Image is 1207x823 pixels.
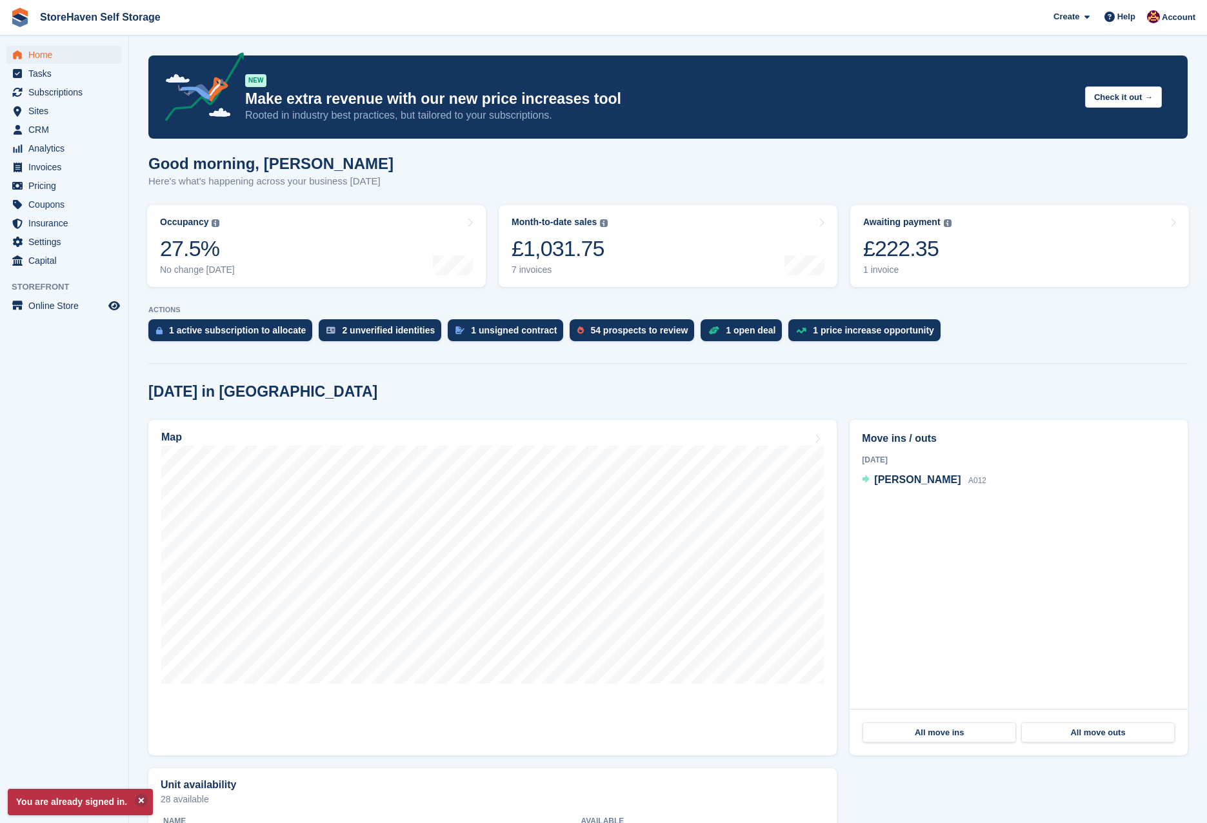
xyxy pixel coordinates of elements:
[28,233,106,251] span: Settings
[148,174,394,189] p: Here's what's happening across your business [DATE]
[512,217,597,228] div: Month-to-date sales
[160,264,235,275] div: No change [DATE]
[512,235,608,262] div: £1,031.75
[570,319,701,348] a: 54 prospects to review
[245,90,1075,108] p: Make extra revenue with our new price increases tool
[28,102,106,120] span: Sites
[28,195,106,213] span: Coupons
[28,46,106,64] span: Home
[1117,10,1135,23] span: Help
[28,83,106,101] span: Subscriptions
[863,722,1016,743] a: All move ins
[708,326,719,335] img: deal-1b604bf984904fb50ccaf53a9ad4b4a5d6e5aea283cecdc64d6e3604feb123c2.svg
[148,383,377,401] h2: [DATE] in [GEOGRAPHIC_DATA]
[154,52,244,126] img: price-adjustments-announcement-icon-8257ccfd72463d97f412b2fc003d46551f7dbcb40ab6d574587a9cd5c0d94...
[10,8,30,27] img: stora-icon-8386f47178a22dfd0bd8f6a31ec36ba5ce8667c1dd55bd0f319d3a0aa187defe.svg
[161,795,824,804] p: 28 available
[471,325,557,335] div: 1 unsigned contract
[28,139,106,157] span: Analytics
[28,64,106,83] span: Tasks
[28,121,106,139] span: CRM
[6,139,122,157] a: menu
[1021,722,1175,743] a: All move outs
[160,235,235,262] div: 27.5%
[1053,10,1079,23] span: Create
[726,325,775,335] div: 1 open deal
[1147,10,1160,23] img: Daniel Brooks
[1085,86,1162,108] button: Check it out →
[6,233,122,251] a: menu
[28,214,106,232] span: Insurance
[6,177,122,195] a: menu
[148,420,837,755] a: Map
[319,319,448,348] a: 2 unverified identities
[35,6,166,28] a: StoreHaven Self Storage
[8,789,153,815] p: You are already signed in.
[245,108,1075,123] p: Rooted in industry best practices, but tailored to your subscriptions.
[6,121,122,139] a: menu
[147,205,486,287] a: Occupancy 27.5% No change [DATE]
[6,64,122,83] a: menu
[850,205,1189,287] a: Awaiting payment £222.35 1 invoice
[12,281,128,293] span: Storefront
[863,264,952,275] div: 1 invoice
[161,779,236,791] h2: Unit availability
[788,319,947,348] a: 1 price increase opportunity
[326,326,335,334] img: verify_identity-adf6edd0f0f0b5bbfe63781bf79b02c33cf7c696d77639b501bdc392416b5a36.svg
[28,297,106,315] span: Online Store
[863,217,941,228] div: Awaiting payment
[6,46,122,64] a: menu
[156,326,163,335] img: active_subscription_to_allocate_icon-d502201f5373d7db506a760aba3b589e785aa758c864c3986d89f69b8ff3...
[28,177,106,195] span: Pricing
[499,205,837,287] a: Month-to-date sales £1,031.75 7 invoices
[28,252,106,270] span: Capital
[6,214,122,232] a: menu
[161,431,182,443] h2: Map
[245,74,266,87] div: NEW
[701,319,788,348] a: 1 open deal
[6,195,122,213] a: menu
[342,325,435,335] div: 2 unverified identities
[862,454,1175,466] div: [DATE]
[874,474,961,485] span: [PERSON_NAME]
[590,325,688,335] div: 54 prospects to review
[512,264,608,275] div: 7 invoices
[148,155,394,172] h1: Good morning, [PERSON_NAME]
[212,219,219,227] img: icon-info-grey-7440780725fd019a000dd9b08b2336e03edf1995a4989e88bcd33f0948082b44.svg
[6,158,122,176] a: menu
[169,325,306,335] div: 1 active subscription to allocate
[106,298,122,313] a: Preview store
[577,326,584,334] img: prospect-51fa495bee0391a8d652442698ab0144808aea92771e9ea1ae160a38d050c398.svg
[6,297,122,315] a: menu
[6,252,122,270] a: menu
[862,472,986,489] a: [PERSON_NAME] A012
[455,326,464,334] img: contract_signature_icon-13c848040528278c33f63329250d36e43548de30e8caae1d1a13099fd9432cc5.svg
[448,319,570,348] a: 1 unsigned contract
[863,235,952,262] div: £222.35
[968,476,986,485] span: A012
[944,219,952,227] img: icon-info-grey-7440780725fd019a000dd9b08b2336e03edf1995a4989e88bcd33f0948082b44.svg
[1162,11,1195,24] span: Account
[862,431,1175,446] h2: Move ins / outs
[6,83,122,101] a: menu
[600,219,608,227] img: icon-info-grey-7440780725fd019a000dd9b08b2336e03edf1995a4989e88bcd33f0948082b44.svg
[6,102,122,120] a: menu
[796,328,806,333] img: price_increase_opportunities-93ffe204e8149a01c8c9dc8f82e8f89637d9d84a8eef4429ea346261dce0b2c0.svg
[148,306,1188,314] p: ACTIONS
[28,158,106,176] span: Invoices
[813,325,934,335] div: 1 price increase opportunity
[160,217,208,228] div: Occupancy
[148,319,319,348] a: 1 active subscription to allocate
